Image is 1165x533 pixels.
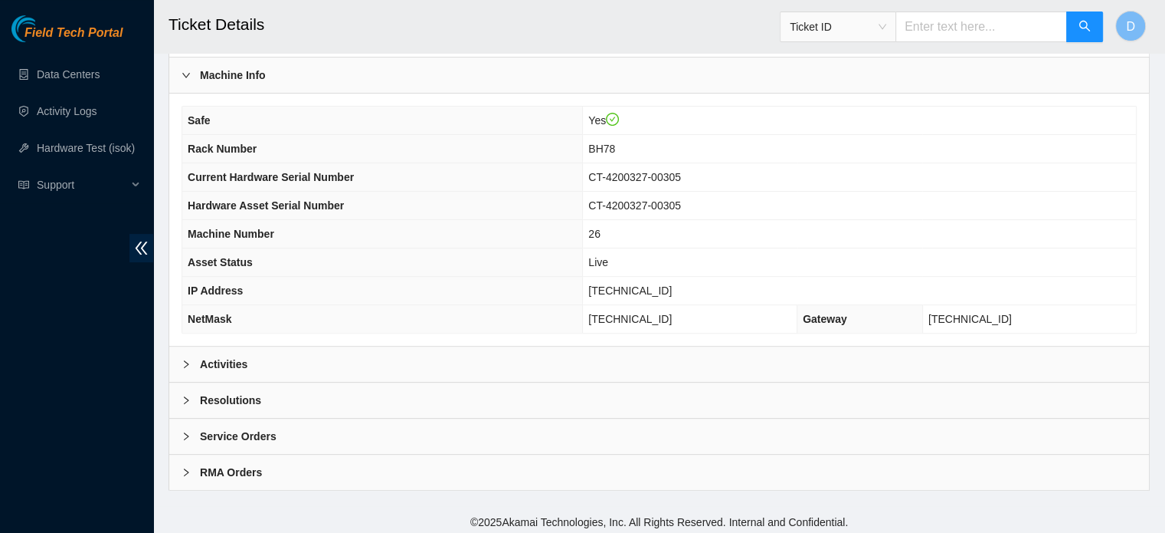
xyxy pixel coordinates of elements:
[588,256,608,268] span: Live
[1078,20,1091,35] span: search
[588,171,681,183] span: CT-4200327-00305
[188,256,253,268] span: Asset Status
[588,285,672,297] span: [TECHNICAL_ID]
[37,169,127,200] span: Support
[169,383,1149,418] div: Resolutions
[588,313,672,325] span: [TECHNICAL_ID]
[11,15,77,42] img: Akamai Technologies
[18,179,29,190] span: read
[895,12,1067,42] input: Enter text here...
[1066,12,1103,42] button: search
[182,360,191,369] span: right
[1115,11,1146,41] button: D
[200,356,247,373] b: Activities
[182,432,191,441] span: right
[188,228,274,240] span: Machine Number
[188,199,344,212] span: Hardware Asset Serial Number
[169,58,1149,93] div: Machine Info
[37,68,100,81] a: Data Centers
[11,28,123,48] a: Akamai TechnologiesField Tech Portal
[588,143,615,155] span: BH78
[129,234,153,262] span: double-left
[188,143,257,155] span: Rack Number
[182,396,191,405] span: right
[188,171,354,183] span: Current Hardware Serial Number
[37,142,135,154] a: Hardware Test (isok)
[1126,17,1135,36] span: D
[200,428,277,445] b: Service Orders
[588,228,600,240] span: 26
[588,114,619,127] span: Yes
[169,419,1149,454] div: Service Orders
[200,67,266,84] b: Machine Info
[182,468,191,477] span: right
[803,313,847,325] span: Gateway
[188,114,211,127] span: Safe
[200,464,262,481] b: RMA Orders
[182,71,191,80] span: right
[200,392,261,409] b: Resolutions
[188,313,232,325] span: NetMask
[37,105,97,117] a: Activity Logs
[188,285,243,297] span: IP Address
[169,455,1149,490] div: RMA Orders
[25,26,123,41] span: Field Tech Portal
[928,313,1012,325] span: [TECHNICAL_ID]
[606,113,620,127] span: check-circle
[169,347,1149,382] div: Activities
[588,199,681,212] span: CT-4200327-00305
[790,15,886,38] span: Ticket ID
